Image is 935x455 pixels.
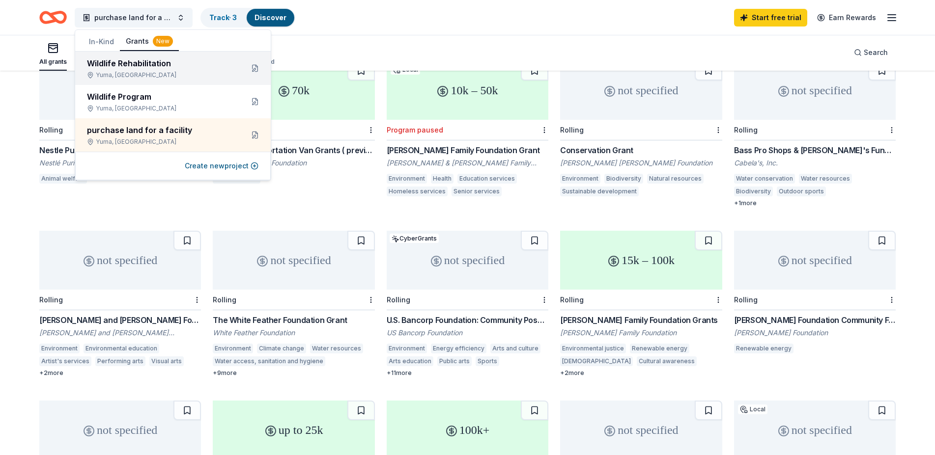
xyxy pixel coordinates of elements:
[387,328,548,338] div: US Bancorp Foundation
[734,187,773,196] div: Biodiversity
[560,126,584,134] div: Rolling
[39,174,87,184] div: Animal welfare
[734,328,896,338] div: [PERSON_NAME] Foundation
[213,344,253,353] div: Environment
[39,344,80,353] div: Environment
[777,187,826,196] div: Outdoor sports
[95,356,145,366] div: Performing arts
[39,126,63,134] div: Rolling
[637,356,697,366] div: Cultural awareness
[213,231,374,377] a: not specifiedRollingThe White Feather Foundation GrantWhite Feather FoundationEnvironmentClimate ...
[734,295,758,304] div: Rolling
[734,61,896,120] div: not specified
[39,369,201,377] div: + 2 more
[149,356,184,366] div: Visual arts
[387,231,548,377] a: not specifiedCyberGrantsRollingU.S. Bancorp Foundation: Community Possible Grant ProgramUS Bancor...
[213,328,374,338] div: White Feather Foundation
[734,126,758,134] div: Rolling
[387,126,443,134] div: Program paused
[734,174,795,184] div: Water conservation
[560,314,722,326] div: [PERSON_NAME] Family Foundation Grants
[390,234,439,243] div: CyberGrants
[811,9,882,27] a: Earn Rewards
[39,328,201,338] div: [PERSON_NAME] and [PERSON_NAME] Foundation
[387,158,548,168] div: [PERSON_NAME] & [PERSON_NAME] Family Foundation
[39,144,201,156] div: Nestle Purina Pet Welfare Grants
[560,174,600,184] div: Environment
[310,344,363,353] div: Water resources
[387,61,548,120] div: 10k – 50k
[734,314,896,326] div: [PERSON_NAME] Foundation Community Fund
[452,187,502,196] div: Senior services
[387,344,427,353] div: Environment
[87,138,235,146] div: Yuma, [GEOGRAPHIC_DATA]
[87,124,235,136] div: purchase land for a facility
[213,61,374,187] a: 70kRollingCanine Transportation Van Grants ( previously Mobile Adoption Van Grants)[PERSON_NAME] ...
[94,12,173,24] span: purchase land for a facility
[560,328,722,338] div: [PERSON_NAME] Family Foundation
[560,369,722,377] div: + 2 more
[39,61,201,120] div: not specified
[213,369,374,377] div: + 9 more
[387,174,427,184] div: Environment
[734,9,807,27] a: Start free trial
[39,314,201,326] div: [PERSON_NAME] and [PERSON_NAME] Foundation Grants
[734,231,896,356] a: not specifiedRolling[PERSON_NAME] Foundation Community Fund[PERSON_NAME] FoundationRenewable energy
[560,231,722,377] a: 15k – 100kRolling[PERSON_NAME] Family Foundation Grants[PERSON_NAME] Family FoundationEnvironment...
[431,174,453,184] div: Health
[387,144,548,156] div: [PERSON_NAME] Family Foundation Grant
[560,187,639,196] div: Sustainable development
[213,231,374,290] div: not specified
[39,38,67,71] button: All grants
[87,57,235,69] div: Wildlife Rehabilitation
[209,13,237,22] a: Track· 3
[153,36,173,47] div: New
[39,356,91,366] div: Artist's services
[87,105,235,112] div: Yuma, [GEOGRAPHIC_DATA]
[387,369,548,377] div: + 11 more
[560,356,633,366] div: [DEMOGRAPHIC_DATA]
[734,231,896,290] div: not specified
[560,61,722,120] div: not specified
[387,356,433,366] div: Arts education
[560,144,722,156] div: Conservation Grant
[387,295,410,304] div: Rolling
[560,61,722,199] a: not specifiedRollingConservation Grant[PERSON_NAME] [PERSON_NAME] FoundationEnvironmentBiodiversi...
[431,344,486,353] div: Energy efficiency
[604,174,643,184] div: Biodiversity
[39,231,201,290] div: not specified
[846,43,896,62] button: Search
[75,8,193,27] button: purchase land for a facility
[738,404,767,414] div: Local
[476,356,499,366] div: Sports
[387,187,448,196] div: Homeless services
[830,187,889,196] div: Fishing and hunting
[213,158,374,168] div: [PERSON_NAME] Foundation
[490,344,540,353] div: Arts and culture
[734,158,896,168] div: Cabela's, Inc.
[560,344,626,353] div: Environmental justice
[39,6,67,29] a: Home
[387,231,548,290] div: not specified
[87,91,235,103] div: Wildlife Program
[734,144,896,156] div: Bass Pro Shops & [PERSON_NAME]'s Funding
[213,144,374,156] div: Canine Transportation Van Grants ( previously Mobile Adoption Van Grants)
[799,174,852,184] div: Water resources
[213,356,325,366] div: Water access, sanitation and hygiene
[734,199,896,207] div: + 1 more
[560,295,584,304] div: Rolling
[39,295,63,304] div: Rolling
[84,344,159,353] div: Environmental education
[560,231,722,290] div: 15k – 100k
[185,160,258,172] button: Create newproject
[200,8,295,27] button: Track· 3Discover
[120,32,179,51] button: Grants
[734,61,896,207] a: not specifiedRollingBass Pro Shops & [PERSON_NAME]'s FundingCabela's, Inc.Water conservationWater...
[39,58,67,66] div: All grants
[83,33,120,51] button: In-Kind
[213,61,374,120] div: 70k
[213,295,236,304] div: Rolling
[437,356,472,366] div: Public arts
[630,344,689,353] div: Renewable energy
[39,61,201,187] a: not specifiedRollingNestle Purina Pet Welfare GrantsNestlé PurinaAnimal welfare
